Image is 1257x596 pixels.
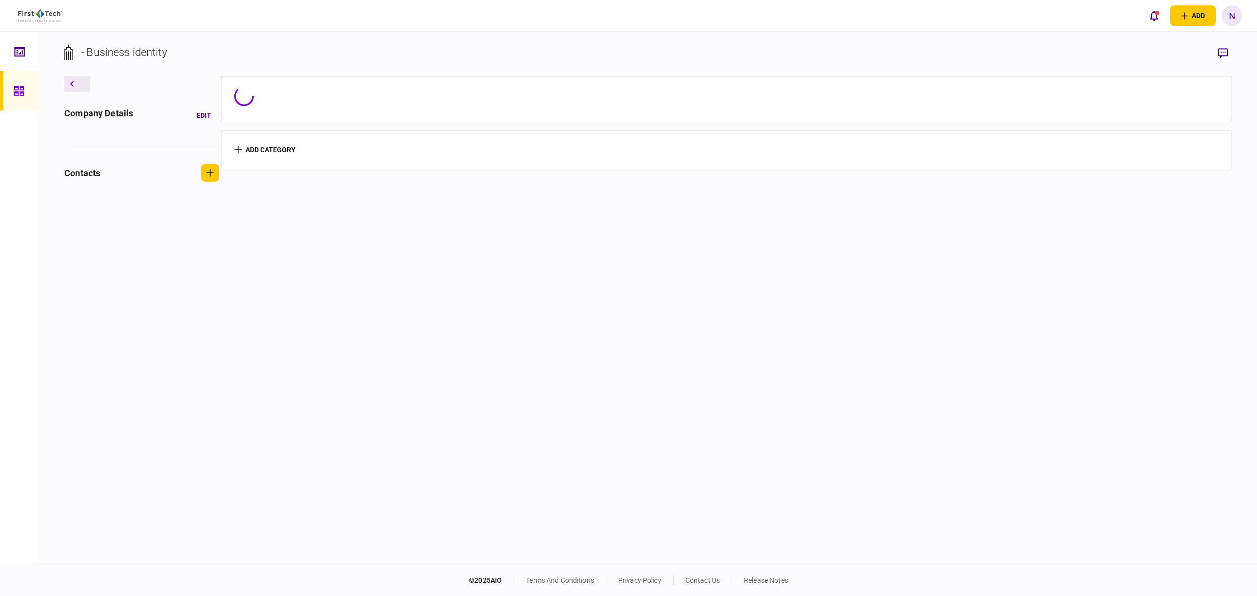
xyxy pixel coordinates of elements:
[744,576,788,584] a: release notes
[234,146,296,154] button: add category
[1222,5,1242,26] button: N
[64,166,100,180] div: contacts
[526,576,594,584] a: terms and conditions
[81,44,167,60] div: - Business identity
[685,576,720,584] a: contact us
[618,576,661,584] a: privacy policy
[189,107,219,124] button: Edit
[469,575,514,586] div: © 2025 AIO
[1144,5,1164,26] button: open notifications list
[1170,5,1216,26] button: open adding identity options
[18,9,62,22] img: client company logo
[64,107,133,124] div: company details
